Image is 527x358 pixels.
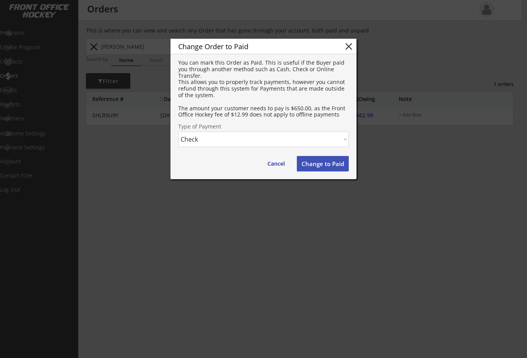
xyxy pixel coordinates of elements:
[178,60,349,118] div: You can mark this Order as Paid. This is useful if the Buyer paid you through another method such...
[178,43,331,50] div: Change Order to Paid
[178,124,349,129] div: Type of Payment
[343,41,355,52] button: close
[260,156,293,171] button: Cancel
[297,156,349,171] button: Change to Paid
